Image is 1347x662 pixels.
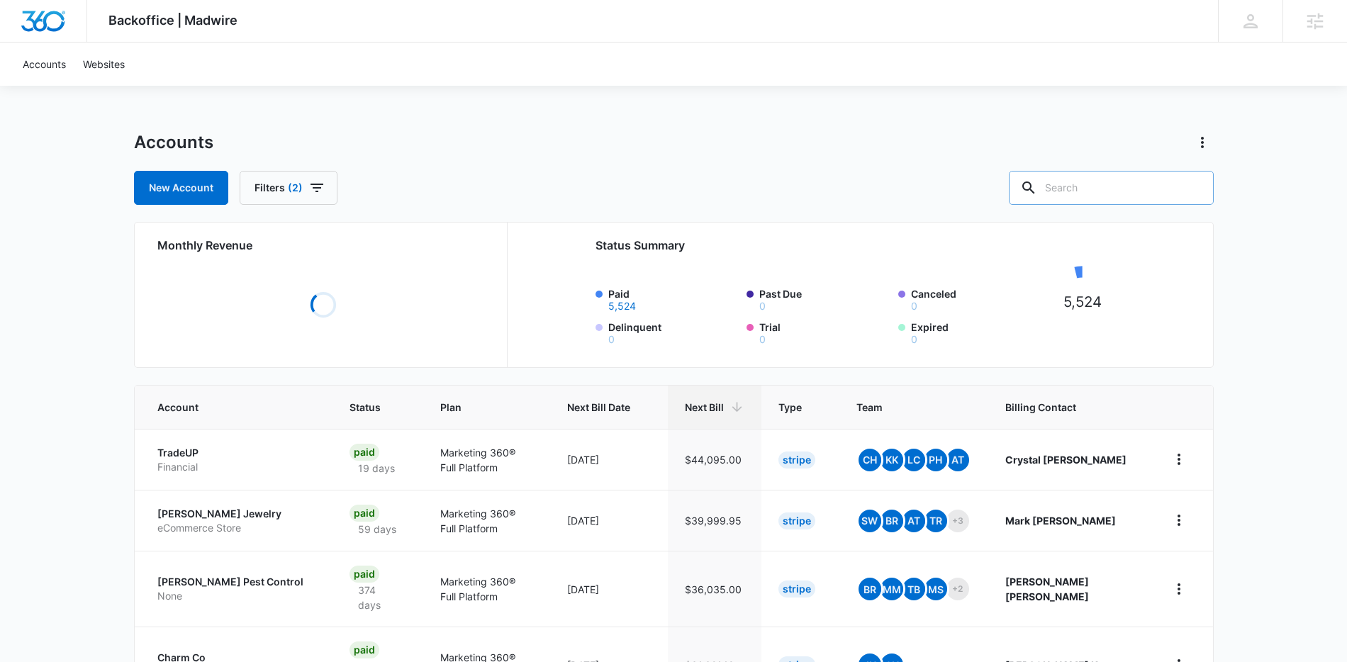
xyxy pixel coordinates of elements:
[350,400,386,415] span: Status
[157,446,315,460] p: TradeUP
[240,171,337,205] button: Filters(2)
[157,589,315,603] p: None
[1063,293,1102,310] tspan: 5,524
[350,583,406,612] p: 374 days
[759,320,890,344] label: Trial
[567,400,630,415] span: Next Bill Date
[668,551,761,627] td: $36,035.00
[157,460,315,474] p: Financial
[778,580,815,598] div: Stripe
[946,510,969,532] span: +3
[1168,578,1190,600] button: home
[157,237,490,254] h2: Monthly Revenue
[350,522,405,537] p: 59 days
[157,400,295,415] span: Account
[859,510,881,532] span: SW
[350,641,379,658] div: Paid
[685,400,724,415] span: Next Bill
[440,445,533,475] p: Marketing 360® Full Platform
[134,132,213,153] h1: Accounts
[856,400,951,415] span: Team
[350,444,379,461] div: Paid
[924,449,947,471] span: PH
[881,578,903,600] span: MM
[440,506,533,536] p: Marketing 360® Full Platform
[288,183,303,193] span: (2)
[440,574,533,604] p: Marketing 360® Full Platform
[1191,131,1214,154] button: Actions
[911,286,1041,311] label: Canceled
[778,512,815,529] div: Stripe
[550,551,668,627] td: [DATE]
[157,446,315,473] a: TradeUPFinancial
[881,510,903,532] span: BR
[157,575,315,589] p: [PERSON_NAME] Pest Control
[668,429,761,490] td: $44,095.00
[157,575,315,602] a: [PERSON_NAME] Pest ControlNone
[350,461,403,476] p: 19 days
[608,301,636,311] button: Paid
[440,400,533,415] span: Plan
[134,171,228,205] a: New Account
[859,449,881,471] span: CH
[902,449,925,471] span: LC
[902,510,925,532] span: At
[550,490,668,551] td: [DATE]
[1168,448,1190,471] button: home
[14,43,74,86] a: Accounts
[608,286,739,311] label: Paid
[157,507,315,521] p: [PERSON_NAME] Jewelry
[668,490,761,551] td: $39,999.95
[1005,515,1116,527] strong: Mark [PERSON_NAME]
[157,521,315,535] p: eCommerce Store
[924,578,947,600] span: MS
[350,566,379,583] div: Paid
[902,578,925,600] span: TB
[946,449,969,471] span: AT
[778,400,802,415] span: Type
[759,286,890,311] label: Past Due
[596,237,1119,254] h2: Status Summary
[1168,509,1190,532] button: home
[1005,454,1127,466] strong: Crystal [PERSON_NAME]
[778,451,815,469] div: Stripe
[911,320,1041,344] label: Expired
[350,505,379,522] div: Paid
[946,578,969,600] span: +2
[608,320,739,344] label: Delinquent
[1005,576,1089,602] strong: [PERSON_NAME] [PERSON_NAME]
[1005,400,1134,415] span: Billing Contact
[1009,171,1214,205] input: Search
[157,507,315,534] a: [PERSON_NAME] JewelryeCommerce Store
[74,43,133,86] a: Websites
[108,13,237,28] span: Backoffice | Madwire
[859,578,881,600] span: BR
[550,429,668,490] td: [DATE]
[881,449,903,471] span: KK
[924,510,947,532] span: TR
